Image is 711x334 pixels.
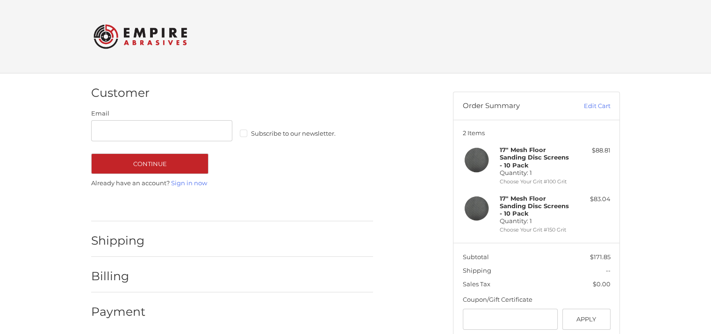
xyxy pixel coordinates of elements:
[171,179,207,187] a: Sign in now
[500,195,571,225] h4: Quantity: 1
[590,253,610,261] span: $171.85
[500,195,569,218] strong: 17" Mesh Floor Sanding Disc Screens - 10 Pack
[91,179,373,188] p: Already have an account?
[91,269,146,283] h2: Billing
[463,309,558,330] input: Gift Certificate or Coupon Code
[574,146,610,155] div: $88.81
[91,305,146,319] h2: Payment
[91,153,208,174] button: Continue
[91,109,232,118] label: Email
[562,309,610,330] button: Apply
[563,102,610,111] a: Edit Cart
[91,233,146,248] h2: Shipping
[500,178,571,186] li: Choose Your Grit #100 Grit
[463,129,610,137] h3: 2 Items
[500,226,571,234] li: Choose Your Grit #150 Grit
[463,267,491,274] span: Shipping
[606,267,610,274] span: --
[574,195,610,204] div: $83.04
[500,146,569,169] strong: 17" Mesh Floor Sanding Disc Screens - 10 Pack
[93,18,187,55] img: Empire Abrasives
[593,280,610,288] span: $0.00
[463,295,610,305] div: Coupon/Gift Certificate
[463,102,563,111] h3: Order Summary
[463,280,490,288] span: Sales Tax
[500,146,571,176] h4: Quantity: 1
[91,86,150,100] h2: Customer
[463,253,489,261] span: Subtotal
[251,130,336,137] span: Subscribe to our newsletter.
